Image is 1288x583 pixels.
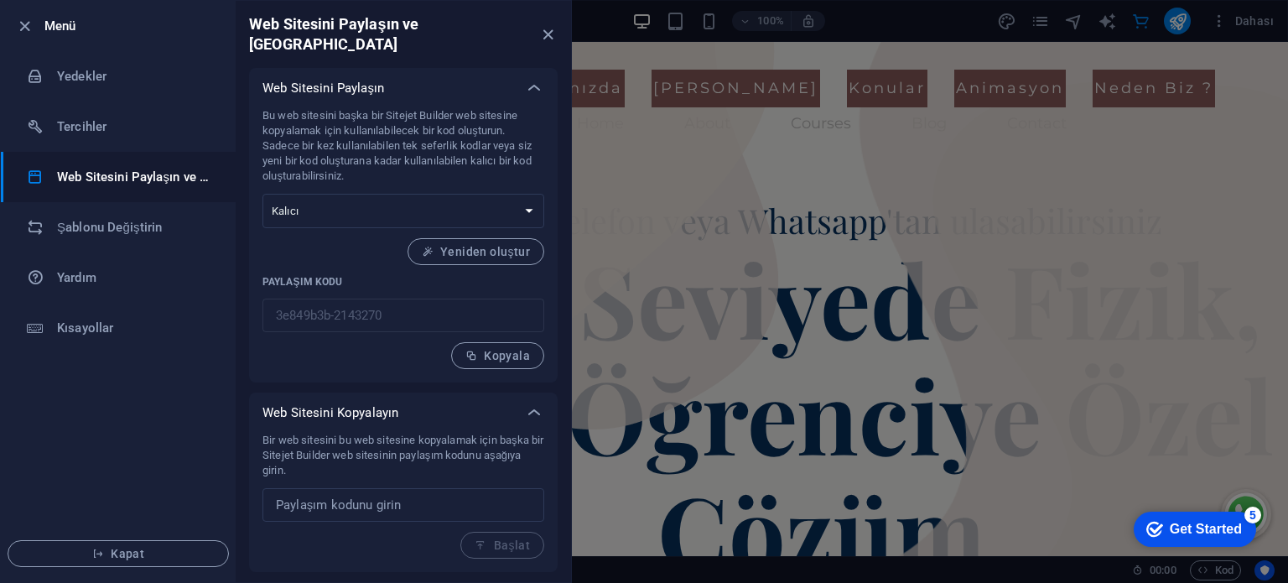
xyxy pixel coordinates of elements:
[49,18,122,34] div: Get Started
[249,393,558,433] div: Web Sitesini Kopyalayın
[262,108,544,184] p: Bu web sitesini başka bir Sitejet Builder web sitesine kopyalamak için kullanılabilecek bir kod o...
[57,167,212,187] h6: Web Sitesini Paylaşın ve [GEOGRAPHIC_DATA]
[262,433,544,478] p: Bir web sitesini bu web sitesine kopyalamak için başka bir Sitejet Builder web sitesinin paylaşım...
[8,540,229,567] button: Kapat
[57,268,212,288] h6: Yardım
[13,8,136,44] div: Get Started 5 items remaining, 0% complete
[44,16,222,36] h6: Menü
[22,547,215,560] span: Kapat
[408,238,544,265] button: Yeniden oluştur
[465,349,530,362] span: Kopyala
[262,488,544,522] input: Paylaşım kodunu girin
[249,68,558,108] div: Web Sitesini Paylaşın
[262,80,384,96] p: Web Sitesini Paylaşın
[124,3,141,20] div: 5
[262,275,544,289] p: Paylaşım kodu
[57,117,212,137] h6: Tercihler
[57,217,212,237] h6: Şablonu Değiştirin
[57,318,212,338] h6: Kısayollar
[451,342,544,369] button: Kopyala
[1,252,236,303] a: Yardım
[249,14,538,55] h6: Web Sitesini Paylaşın ve [GEOGRAPHIC_DATA]
[57,66,212,86] h6: Yedekler
[262,404,398,421] p: Web Sitesini Kopyalayın
[422,245,530,258] span: Yeniden oluştur
[538,24,558,44] button: close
